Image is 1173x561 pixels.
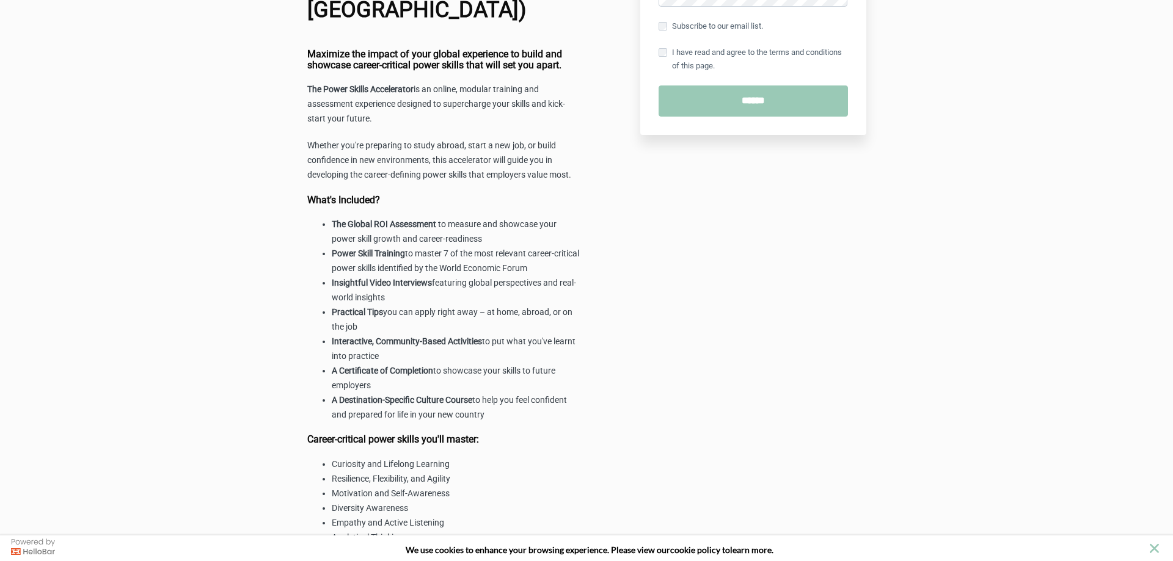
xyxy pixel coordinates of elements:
[307,434,581,445] h4: Career-critical power skills you'll master:
[332,530,581,545] li: Analytical Thinking
[307,84,414,94] strong: The Power Skills Accelerator
[332,276,581,305] li: featuring global perspectives and real-world insights
[332,305,581,335] li: you can apply right away – at home, abroad, or on the job
[1147,541,1162,556] button: close
[332,488,450,498] span: Motivation and Self-Awareness
[670,545,720,555] a: cookie policy
[406,545,670,555] span: We use cookies to enhance your browsing experience. Please view our
[730,545,773,555] span: learn more.
[332,472,581,487] li: Resilience, Flexibility, and Agility
[332,219,436,229] strong: The Global ROI Assessment
[332,503,408,513] span: Diversity Awareness
[332,364,581,393] li: to showcase your skills to future employers
[659,48,667,57] input: I have read and agree to the terms and conditions of this page.
[307,49,581,70] h4: Maximize the impact of your global experience to build and showcase career-critical power skills ...
[307,139,581,183] p: Whether you're preparing to study abroad, start a new job, or build confidence in new environment...
[332,518,444,527] span: Empathy and Active Listening
[659,46,848,73] label: I have read and agree to the terms and conditions of this page.
[332,335,581,364] li: to put what you've learnt into practice
[332,366,433,375] strong: A Certificate of Completion
[332,393,581,422] li: to help you feel confident and prepared for life in your new country
[332,307,383,317] strong: Practical Tips
[332,395,472,405] strong: A Destination-Specific Culture Course
[659,22,667,31] input: Subscribe to our email list.
[332,217,581,247] li: to measure and showcase your power skill growth and career-readiness
[332,457,581,472] li: Curiosity and Lifelong Learning
[307,195,581,206] h4: What's Included?
[332,278,432,288] strong: Insightful Video Interviews
[659,20,763,33] label: Subscribe to our email list.
[332,247,581,276] li: to master 7 of the most relevant career-critical power skills identified by the World Economic Forum
[307,82,581,126] p: is an online, modular training and assessment experience designed to supercharge your skills and ...
[722,545,730,555] strong: to
[332,248,405,258] strong: Power Skill Training
[332,336,482,346] strong: Interactive, Community-Based Activities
